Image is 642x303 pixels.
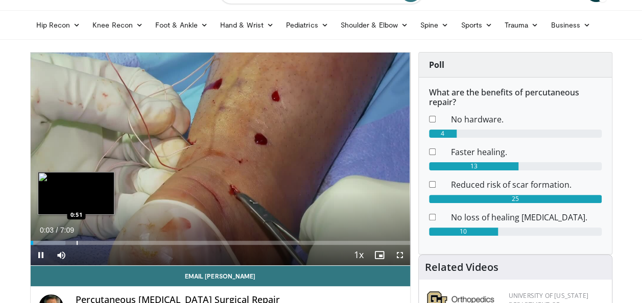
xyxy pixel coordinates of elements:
[280,15,335,35] a: Pediatrics
[429,195,602,203] div: 25
[443,146,609,158] dd: Faster healing.
[31,53,410,266] video-js: Video Player
[443,211,609,223] dd: No loss of healing [MEDICAL_DATA].
[390,245,410,265] button: Fullscreen
[51,245,72,265] button: Mute
[149,15,214,35] a: Foot & Ankle
[429,59,444,70] strong: Poll
[40,226,54,234] span: 0:03
[31,266,410,286] a: Email [PERSON_NAME]
[429,130,457,138] div: 4
[56,226,58,234] span: /
[335,15,414,35] a: Shoulder & Elbow
[38,172,114,215] img: image.jpeg
[214,15,280,35] a: Hand & Wrist
[544,15,597,35] a: Business
[414,15,455,35] a: Spine
[31,241,410,245] div: Progress Bar
[425,261,498,273] h4: Related Videos
[455,15,498,35] a: Sports
[443,113,609,125] dd: No hardware.
[429,88,602,107] h6: What are the benefits of percutaneous repair?
[349,245,369,265] button: Playback Rate
[443,179,609,191] dd: Reduced risk of scar formation.
[60,226,74,234] span: 7:09
[86,15,149,35] a: Knee Recon
[369,245,390,265] button: Enable picture-in-picture mode
[30,15,87,35] a: Hip Recon
[498,15,545,35] a: Trauma
[31,245,51,265] button: Pause
[429,228,498,236] div: 10
[429,162,519,170] div: 13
